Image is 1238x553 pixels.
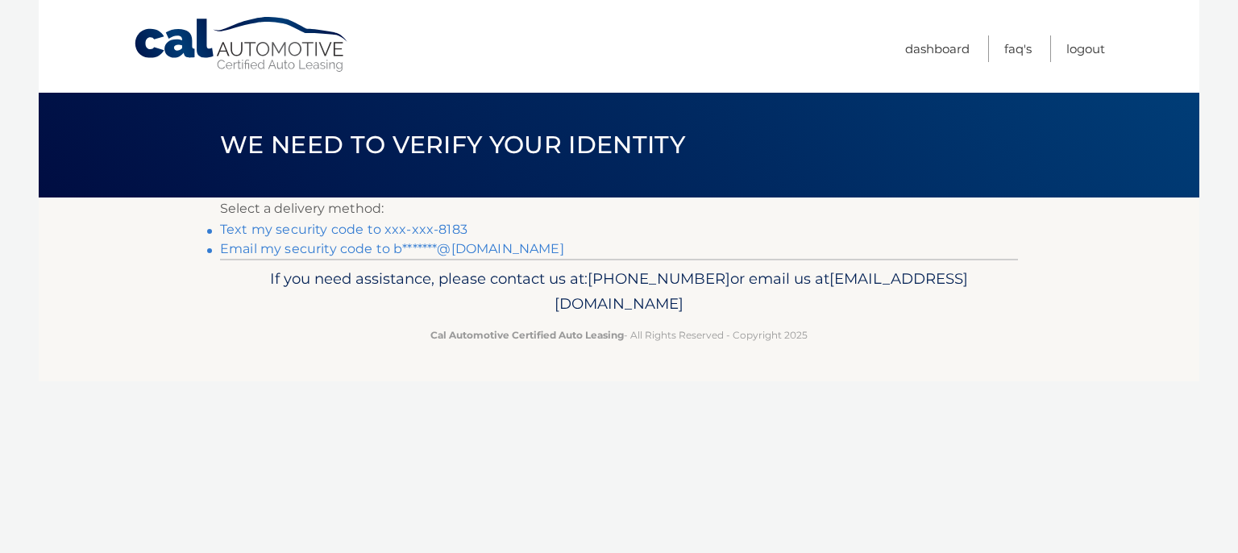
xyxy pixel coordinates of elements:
strong: Cal Automotive Certified Auto Leasing [430,329,624,341]
a: Logout [1066,35,1105,62]
span: We need to verify your identity [220,130,685,160]
a: Dashboard [905,35,970,62]
a: Text my security code to xxx-xxx-8183 [220,222,467,237]
a: FAQ's [1004,35,1032,62]
a: Cal Automotive [133,16,351,73]
a: Email my security code to b*******@[DOMAIN_NAME] [220,241,564,256]
span: [PHONE_NUMBER] [588,269,730,288]
p: Select a delivery method: [220,197,1018,220]
p: - All Rights Reserved - Copyright 2025 [231,326,1007,343]
p: If you need assistance, please contact us at: or email us at [231,266,1007,318]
